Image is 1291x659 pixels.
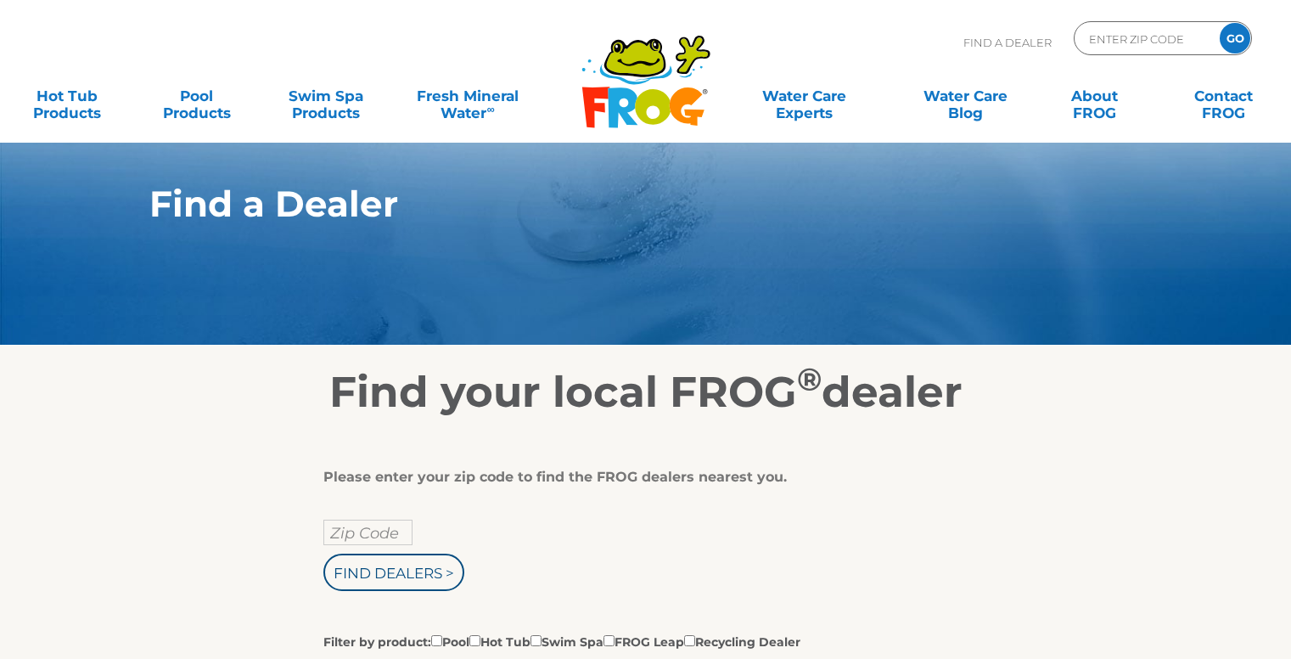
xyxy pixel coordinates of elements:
input: Find Dealers > [323,554,464,591]
input: Filter by product:PoolHot TubSwim SpaFROG LeapRecycling Dealer [603,635,615,646]
a: PoolProducts [146,79,246,113]
label: Filter by product: Pool Hot Tub Swim Spa FROG Leap Recycling Dealer [323,632,800,651]
a: Water CareExperts [722,79,886,113]
h1: Find a Dealer [149,183,1064,224]
input: GO [1220,23,1250,54]
sup: ∞ [486,103,494,115]
input: Filter by product:PoolHot TubSwim SpaFROG LeapRecycling Dealer [469,635,480,646]
a: Fresh MineralWater∞ [405,79,530,113]
input: Filter by product:PoolHot TubSwim SpaFROG LeapRecycling Dealer [530,635,542,646]
a: Swim SpaProducts [276,79,376,113]
a: Hot TubProducts [17,79,117,113]
p: Find A Dealer [963,21,1052,64]
a: ContactFROG [1174,79,1274,113]
input: Filter by product:PoolHot TubSwim SpaFROG LeapRecycling Dealer [431,635,442,646]
div: Please enter your zip code to find the FROG dealers nearest you. [323,469,956,486]
sup: ® [797,360,822,398]
a: Water CareBlog [915,79,1015,113]
a: AboutFROG [1044,79,1144,113]
h2: Find your local FROG dealer [124,367,1168,418]
input: Filter by product:PoolHot TubSwim SpaFROG LeapRecycling Dealer [684,635,695,646]
input: Zip Code Form [1087,26,1202,51]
